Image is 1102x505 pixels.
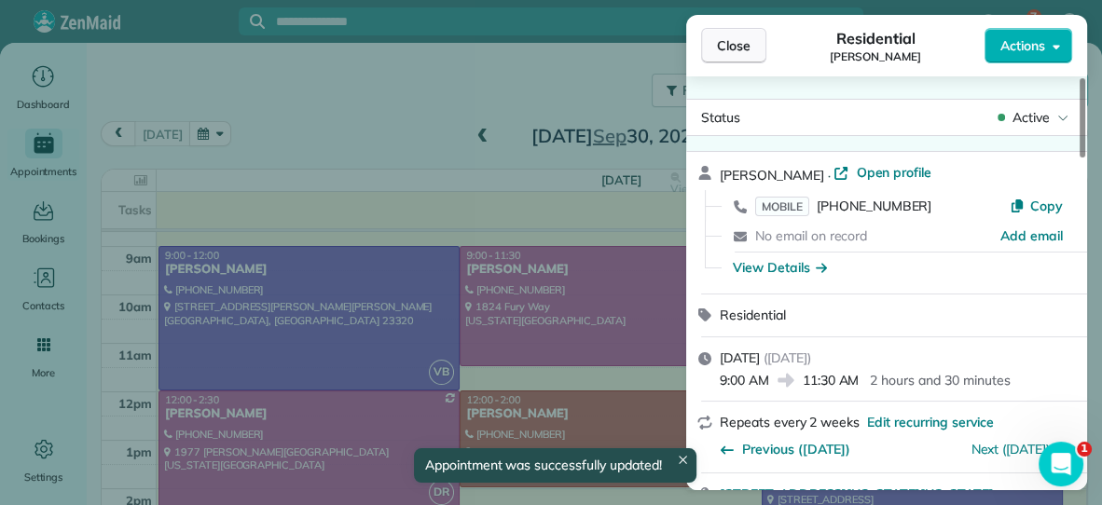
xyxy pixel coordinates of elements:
[1010,197,1063,215] button: Copy
[803,371,860,389] span: 11:30 AM
[720,440,850,458] button: Previous ([DATE])
[701,28,766,63] button: Close
[1077,442,1092,457] span: 1
[1000,226,1063,245] a: Add email
[824,168,834,183] span: ·
[720,485,994,503] span: [STREET_ADDRESS][US_STATE][US_STATE]
[856,163,931,182] span: Open profile
[720,414,860,430] span: Repeats every 2 weeks
[867,413,994,431] span: Edit recurring service
[1030,198,1063,214] span: Copy
[414,448,697,483] div: Appointment was successfully updated!
[971,441,1051,457] a: Next ([DATE])
[1012,108,1050,127] span: Active
[1000,36,1045,55] span: Actions
[833,163,931,182] a: Open profile
[755,227,867,244] span: No email on record
[755,197,931,215] a: MOBILE[PHONE_NUMBER]
[701,109,740,126] span: Status
[817,198,931,214] span: [PHONE_NUMBER]
[764,349,811,366] span: ( [DATE] )
[836,27,916,49] span: Residential
[755,197,809,216] span: MOBILE
[830,49,921,64] span: [PERSON_NAME]
[720,167,824,184] span: [PERSON_NAME]
[720,371,769,389] span: 9:00 AM
[1039,442,1083,486] iframe: Intercom live chat
[742,440,850,458] span: Previous ([DATE])
[720,349,760,366] span: [DATE]
[870,371,1010,389] p: 2 hours and 30 minutes
[720,307,786,323] span: Residential
[720,485,1054,503] a: [STREET_ADDRESS][US_STATE][US_STATE]
[971,440,1073,458] button: Next ([DATE])
[717,36,751,55] span: Close
[733,258,827,277] button: View Details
